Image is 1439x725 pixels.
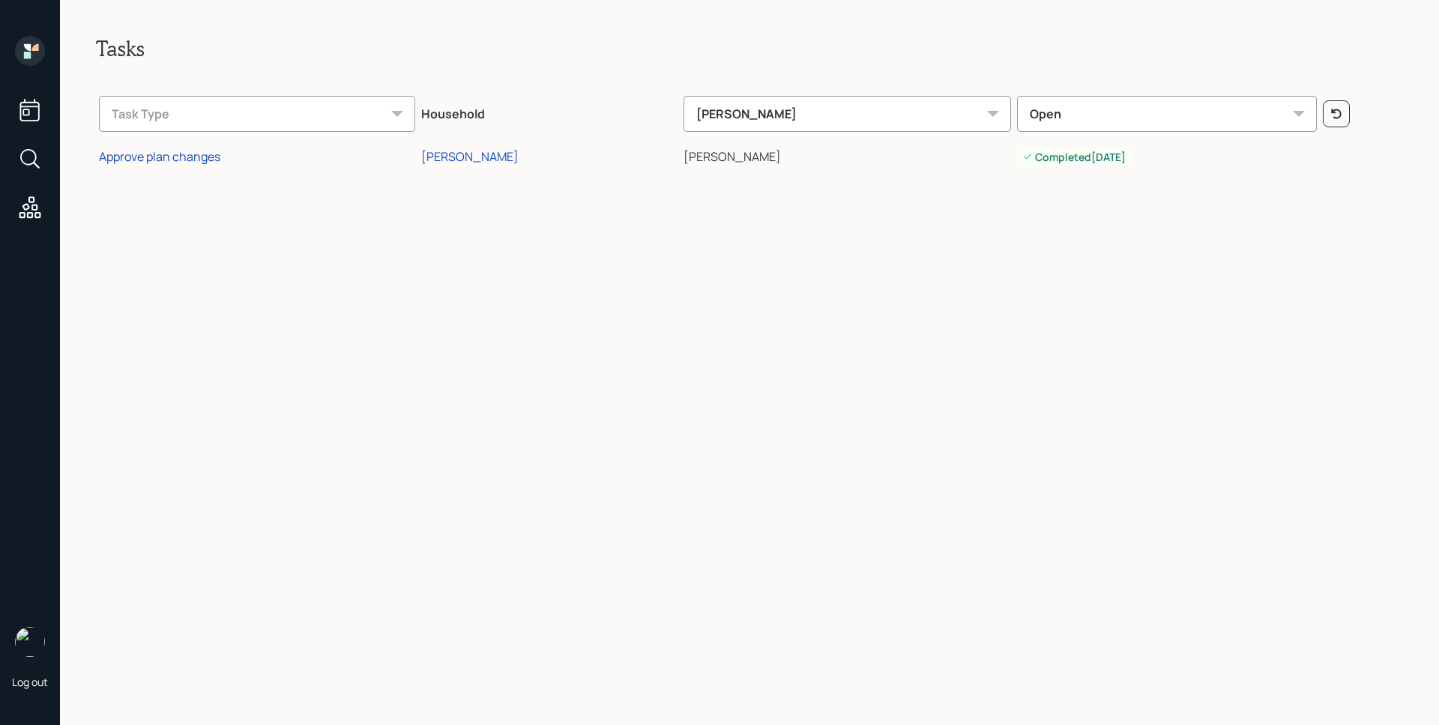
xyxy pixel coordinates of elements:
img: james-distasi-headshot.png [15,627,45,657]
h2: Tasks [96,36,1403,61]
div: Approve plan changes [99,148,220,165]
div: [PERSON_NAME] [684,96,1011,132]
div: Open [1017,96,1317,132]
td: [PERSON_NAME] [681,138,1014,172]
div: Completed [DATE] [1023,150,1126,165]
div: Task Type [99,96,415,132]
div: [PERSON_NAME] [421,148,519,165]
th: Household [418,85,680,138]
div: Log out [12,675,48,689]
